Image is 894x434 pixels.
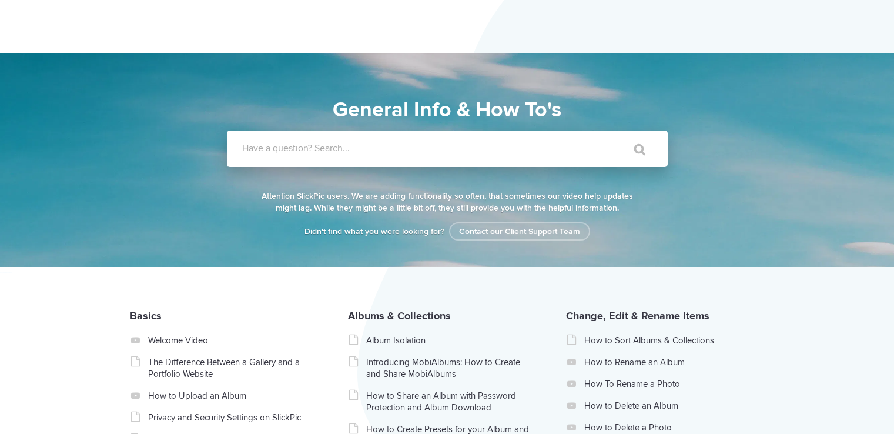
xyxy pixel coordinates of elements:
a: How to Share an Album with Password Protection and Album Download [366,390,533,413]
a: Contact our Client Support Team [449,222,590,241]
label: Have a question? Search... [242,142,683,154]
a: Change, Edit & Rename Items [566,309,709,322]
a: How to Upload an Album [148,390,314,402]
a: How to Delete an Album [584,400,751,412]
input:  [610,135,659,163]
a: How To Rename a Photo [584,378,751,390]
a: Introducing MobiAlbums: How to Create and Share MobiAlbums [366,356,533,380]
p: Didn't find what you were looking for? [259,226,635,238]
a: Basics [130,309,162,322]
a: How to Rename an Album [584,356,751,368]
a: Privacy and Security Settings on SlickPic [148,412,314,423]
a: The Difference Between a Gallery and a Portfolio Website [148,356,314,380]
a: Welcome Video [148,335,314,346]
h1: General Info & How To's [174,94,721,126]
a: How to Delete a Photo [584,422,751,433]
a: How to Sort Albums & Collections [584,335,751,346]
a: Album Isolation [366,335,533,346]
p: Attention SlickPic users. We are adding functionality so often, that sometimes our video help upd... [259,191,635,214]
a: Albums & Collections [348,309,451,322]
